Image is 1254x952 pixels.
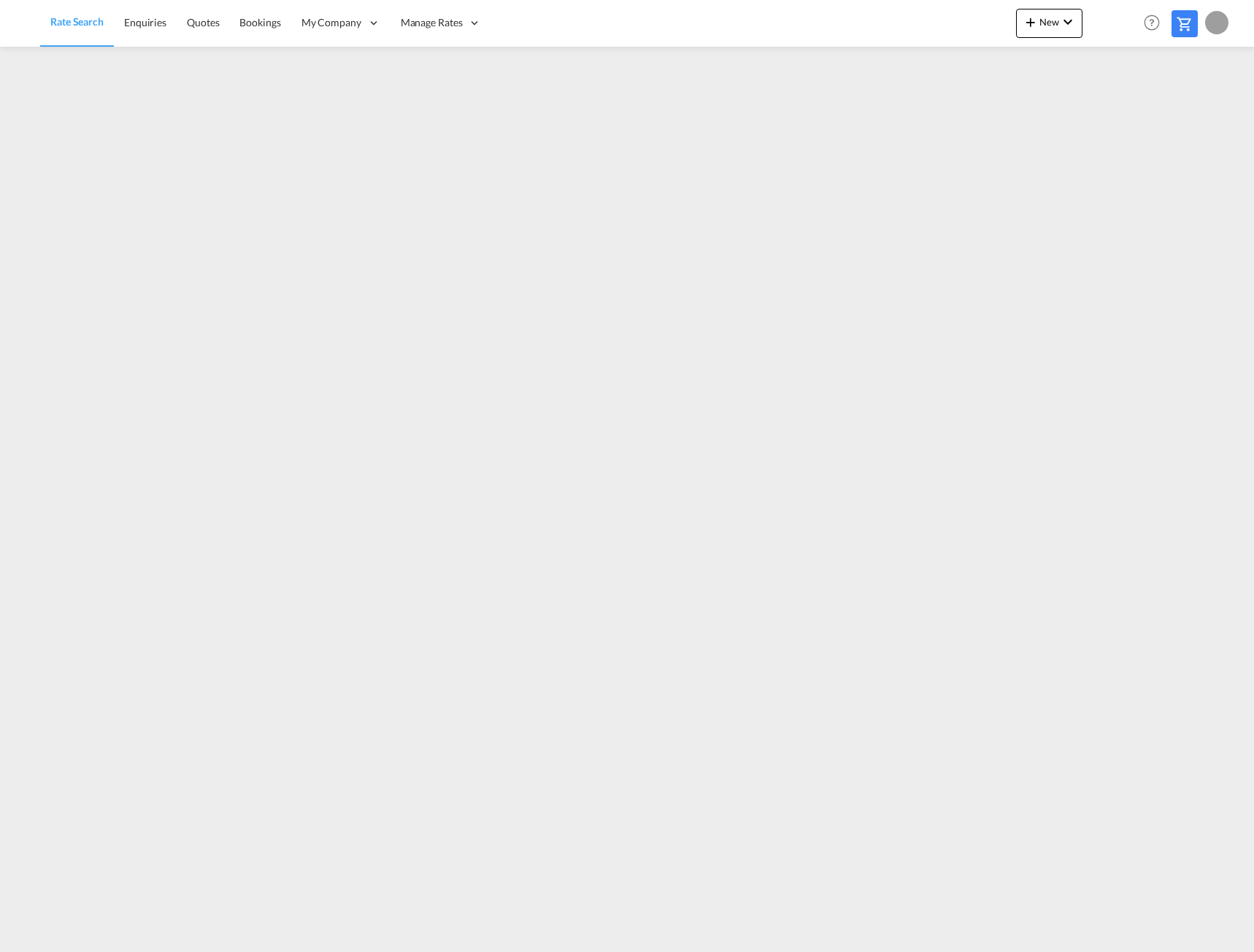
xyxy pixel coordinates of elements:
span: Enquiries [124,16,166,28]
span: Help [1139,10,1164,35]
span: Quotes [187,16,219,28]
span: My Company [301,15,361,30]
span: Manage Rates [401,15,463,30]
span: New [1022,16,1077,28]
span: Rate Search [50,15,104,28]
md-icon: icon-plus 400-fg [1022,13,1039,31]
div: Help [1139,10,1172,37]
span: Bookings [239,16,280,28]
md-icon: icon-chevron-down [1059,13,1077,31]
button: icon-plus 400-fgNewicon-chevron-down [1016,9,1082,38]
